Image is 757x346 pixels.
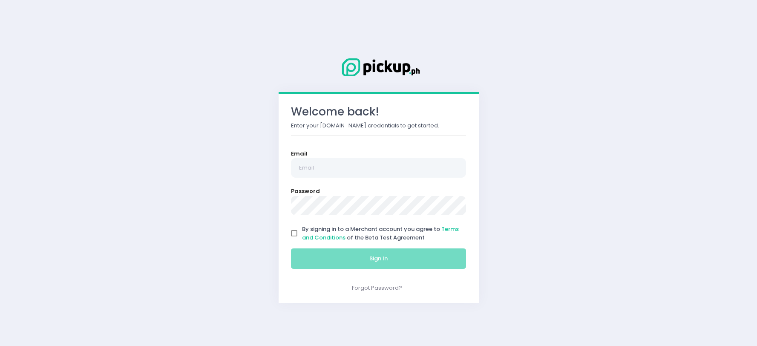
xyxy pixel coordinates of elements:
[291,187,320,196] label: Password
[352,284,402,292] a: Forgot Password?
[302,225,459,242] span: By signing in to a Merchant account you agree to of the Beta Test Agreement
[336,57,421,78] img: Logo
[291,248,466,269] button: Sign In
[291,158,466,178] input: Email
[291,105,466,118] h3: Welcome back!
[291,121,466,130] p: Enter your [DOMAIN_NAME] credentials to get started.
[291,150,308,158] label: Email
[302,225,459,242] a: Terms and Conditions
[369,254,388,262] span: Sign In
